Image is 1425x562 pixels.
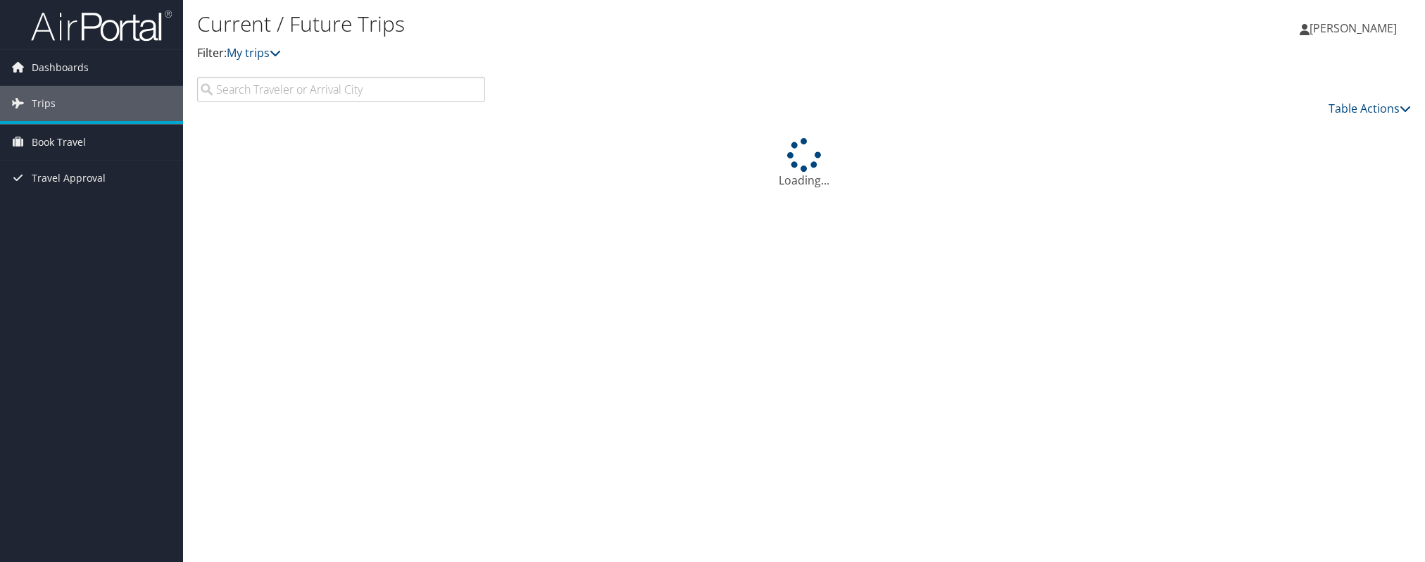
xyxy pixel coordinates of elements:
span: Dashboards [32,50,89,85]
div: Loading... [197,138,1411,189]
span: Trips [32,86,56,121]
span: Travel Approval [32,161,106,196]
span: [PERSON_NAME] [1310,20,1397,36]
a: [PERSON_NAME] [1300,7,1411,49]
span: Book Travel [32,125,86,160]
h1: Current / Future Trips [197,9,1006,39]
input: Search Traveler or Arrival City [197,77,485,102]
a: My trips [227,45,281,61]
img: airportal-logo.png [31,9,172,42]
a: Table Actions [1329,101,1411,116]
p: Filter: [197,44,1006,63]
